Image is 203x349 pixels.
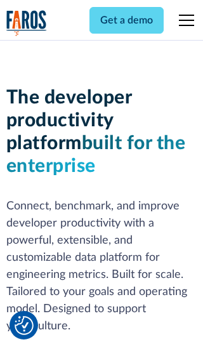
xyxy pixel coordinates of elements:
[171,5,197,36] div: menu
[6,134,186,176] span: built for the enterprise
[89,7,164,34] a: Get a demo
[6,198,197,335] p: Connect, benchmark, and improve developer productivity with a powerful, extensible, and customiza...
[6,10,47,36] a: home
[15,316,34,335] button: Cookie Settings
[6,86,197,178] h1: The developer productivity platform
[15,316,34,335] img: Revisit consent button
[6,10,47,36] img: Logo of the analytics and reporting company Faros.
